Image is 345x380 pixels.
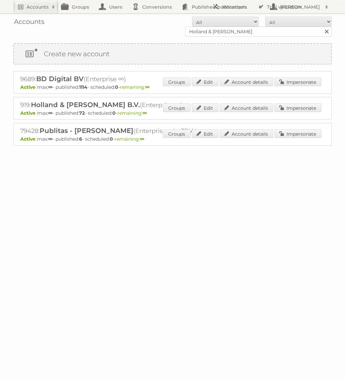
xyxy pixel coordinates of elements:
[192,77,218,86] a: Edit
[140,136,144,142] strong: ∞
[275,77,321,86] a: Impersonate
[20,136,325,142] p: max: - published: - scheduled: -
[20,84,37,90] span: Active
[163,77,190,86] a: Groups
[48,110,53,116] strong: ∞
[163,129,190,138] a: Groups
[40,127,133,135] span: Publitas - [PERSON_NAME]
[20,127,253,135] h2: 79428: (Enterprise ∞) - TRIAL
[192,103,218,112] a: Edit
[117,110,147,116] span: remaining:
[120,84,150,90] span: remaining:
[115,84,118,90] strong: 0
[163,103,190,112] a: Groups
[220,103,273,112] a: Account details
[279,4,322,10] h2: [PERSON_NAME]
[20,136,37,142] span: Active
[20,101,253,109] h2: 919: (Enterprise ∞)
[275,103,321,112] a: Impersonate
[145,84,150,90] strong: ∞
[192,129,218,138] a: Edit
[20,84,325,90] p: max: - published: - scheduled: -
[20,110,37,116] span: Active
[143,110,147,116] strong: ∞
[222,4,255,10] h2: More tools
[115,136,144,142] span: remaining:
[20,110,325,116] p: max: - published: - scheduled: -
[79,110,85,116] strong: 72
[79,84,87,90] strong: 1114
[36,75,84,83] span: BD Digital BV
[27,4,49,10] h2: Accounts
[14,44,331,64] a: Create new account
[79,136,82,142] strong: 6
[112,110,116,116] strong: 0
[275,129,321,138] a: Impersonate
[31,101,140,109] span: Holland & [PERSON_NAME] B.V.
[48,84,53,90] strong: ∞
[220,129,273,138] a: Account details
[110,136,113,142] strong: 0
[20,75,253,83] h2: 9689: (Enterprise ∞)
[220,77,273,86] a: Account details
[48,136,53,142] strong: ∞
